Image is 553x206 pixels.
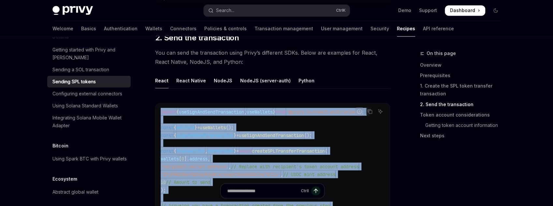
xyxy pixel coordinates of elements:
[47,88,131,100] a: Configuring external connectors
[283,171,335,177] span: // USDC mint address
[47,112,131,131] a: Integrating Solana Mobile Wallet Adapter
[197,124,200,130] span: =
[311,186,320,195] button: Send message
[189,156,208,161] span: address
[161,163,228,169] span: 'recipient-wallet-address'
[161,179,166,185] span: 10
[423,21,454,36] a: API reference
[239,132,304,138] span: useSignAndSendTransaction
[155,33,239,43] span: 2. Send the transaction
[226,124,234,130] span: ();
[52,188,98,196] div: Abstract global wallet
[161,156,179,161] span: wallets
[174,124,176,130] span: {
[184,156,189,161] span: ].
[161,148,174,154] span: const
[371,21,389,36] a: Security
[361,109,364,115] span: ;
[204,5,350,16] button: Open search
[47,100,131,112] a: Using Solana Standard Wallets
[52,46,127,62] div: Getting started with Privy and [PERSON_NAME]
[145,21,162,36] a: Wallets
[234,132,236,138] span: }
[174,148,176,154] span: {
[195,124,197,130] span: }
[170,21,196,36] a: Connectors
[204,21,247,36] a: Policies & controls
[236,132,239,138] span: =
[174,132,176,138] span: {
[176,109,179,115] span: {
[420,81,506,99] a: 1. Create the SPL token transfer transaction
[445,5,485,16] a: Dashboard
[52,66,109,74] div: Sending a SOL transaction
[420,60,506,70] a: Overview
[336,8,346,13] span: Ctrl K
[214,73,232,88] div: NodeJS
[176,148,205,154] span: transaction
[205,148,208,154] span: ,
[161,124,174,130] span: const
[255,21,313,36] a: Transaction management
[419,7,437,14] a: Support
[216,7,234,14] div: Search...
[182,156,184,161] span: 0
[47,186,131,198] a: Abstract global wallet
[427,49,456,57] span: On this page
[376,107,385,116] button: Ask AI
[490,5,501,16] button: Toggle dark mode
[52,114,127,130] div: Integrating Solana Mobile Wallet Adapter
[275,109,286,115] span: from
[325,148,327,154] span: (
[47,64,131,76] a: Sending a SOL transaction
[52,90,122,98] div: Configuring external connectors
[104,21,138,36] a: Authentication
[52,175,77,183] h5: Ecosystem
[366,107,374,116] button: Copy the contents from the code block
[236,148,239,154] span: =
[208,156,210,161] span: ,
[355,107,364,116] button: Report incorrect code
[420,109,506,120] a: Token account considerations
[176,73,206,88] div: React Native
[155,73,168,88] div: React
[234,148,236,154] span: }
[304,132,312,138] span: ();
[52,6,93,15] img: dark logo
[161,171,281,177] span: 'EPjFWdd5AufqSSqeM2qN1xzybapC8G4wEGGkZwyTDt1v'
[420,130,506,141] a: Next steps
[286,109,361,115] span: '@privy-io/react-auth/solana'
[52,155,127,163] div: Using Spark BTC with Privy wallets
[81,21,96,36] a: Basics
[52,102,118,110] div: Using Solana Standard Wallets
[47,76,131,88] a: Sending SPL tokens
[166,179,210,185] span: // Amount to send
[200,124,226,130] span: useWallets
[52,78,96,86] div: Sending SPL tokens
[450,7,475,14] span: Dashboard
[179,156,182,161] span: [
[176,124,195,130] span: wallets
[52,142,68,150] h5: Bitcoin
[227,184,298,198] input: Ask a question...
[398,7,411,14] a: Demo
[179,109,244,115] span: useSignAndSendTransaction
[52,21,73,36] a: Welcome
[161,109,176,115] span: import
[397,21,415,36] a: Recipes
[208,148,234,154] span: connection
[231,163,359,169] span: // Replace with recipient's token account address
[240,73,291,88] div: NodeJS (server-auth)
[228,163,231,169] span: ,
[176,132,234,138] span: signAndSendTransaction
[239,148,252,154] span: await
[420,70,506,81] a: Prerequisites
[47,44,131,63] a: Getting started with Privy and [PERSON_NAME]
[161,132,174,138] span: const
[281,171,283,177] span: ,
[244,109,247,115] span: ,
[420,99,506,109] a: 2. Send the transaction
[247,109,273,115] span: useWallets
[321,21,363,36] a: User management
[47,153,131,165] a: Using Spark BTC with Privy wallets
